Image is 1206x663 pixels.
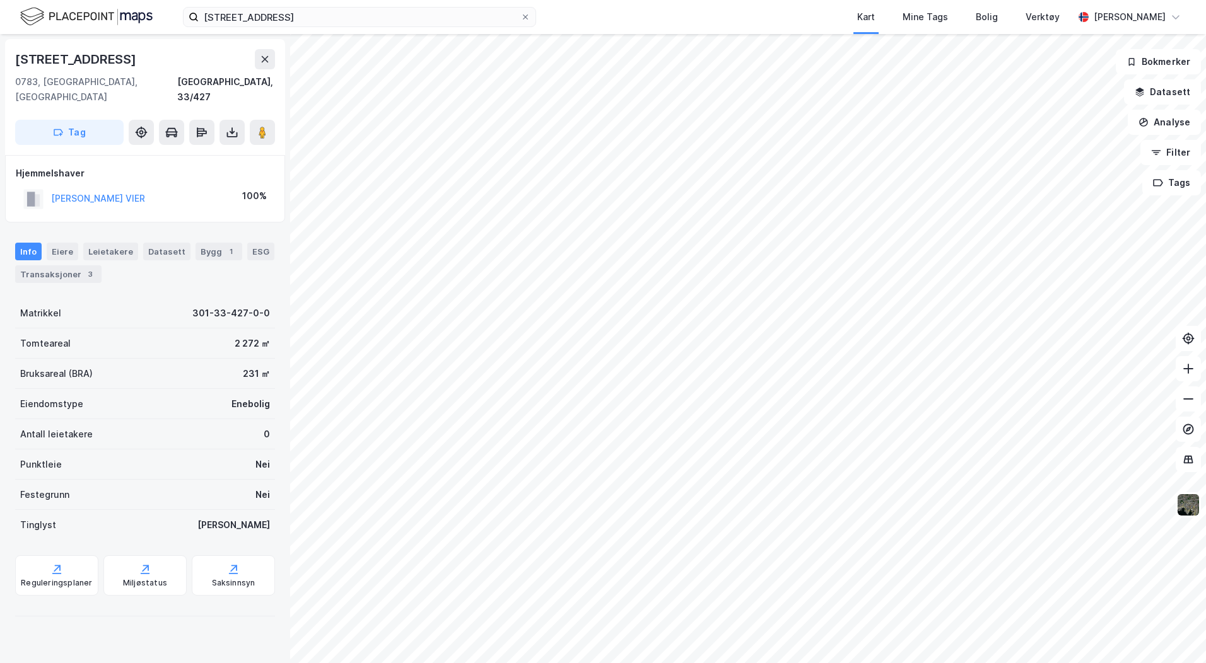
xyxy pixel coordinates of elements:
[196,243,242,260] div: Bygg
[1094,9,1166,25] div: [PERSON_NAME]
[1124,79,1201,105] button: Datasett
[903,9,948,25] div: Mine Tags
[255,487,270,502] div: Nei
[1143,602,1206,663] iframe: Chat Widget
[1143,602,1206,663] div: Kontrollprogram for chat
[15,74,177,105] div: 0783, [GEOGRAPHIC_DATA], [GEOGRAPHIC_DATA]
[20,487,69,502] div: Festegrunn
[15,243,42,260] div: Info
[15,49,139,69] div: [STREET_ADDRESS]
[16,166,274,181] div: Hjemmelshaver
[20,457,62,472] div: Punktleie
[1176,493,1200,517] img: 9k=
[212,578,255,588] div: Saksinnsyn
[192,306,270,321] div: 301-33-427-0-0
[20,427,93,442] div: Antall leietakere
[255,457,270,472] div: Nei
[15,120,124,145] button: Tag
[1142,170,1201,195] button: Tags
[197,517,270,533] div: [PERSON_NAME]
[1140,140,1201,165] button: Filter
[1128,110,1201,135] button: Analyse
[20,366,93,381] div: Bruksareal (BRA)
[1026,9,1060,25] div: Verktøy
[243,366,270,381] div: 231 ㎡
[199,8,520,26] input: Søk på adresse, matrikkel, gårdeiere, leietakere eller personer
[976,9,998,25] div: Bolig
[225,245,237,258] div: 1
[21,578,92,588] div: Reguleringsplaner
[84,268,97,280] div: 3
[242,188,267,204] div: 100%
[247,243,274,260] div: ESG
[177,74,275,105] div: [GEOGRAPHIC_DATA], 33/427
[1116,49,1201,74] button: Bokmerker
[47,243,78,260] div: Eiere
[235,336,270,351] div: 2 272 ㎡
[857,9,875,25] div: Kart
[123,578,167,588] div: Miljøstatus
[20,336,71,351] div: Tomteareal
[143,243,190,260] div: Datasett
[20,6,153,28] img: logo.f888ab2527a4732fd821a326f86c7f29.svg
[264,427,270,442] div: 0
[20,396,83,412] div: Eiendomstype
[83,243,138,260] div: Leietakere
[231,396,270,412] div: Enebolig
[15,265,102,283] div: Transaksjoner
[20,517,56,533] div: Tinglyst
[20,306,61,321] div: Matrikkel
